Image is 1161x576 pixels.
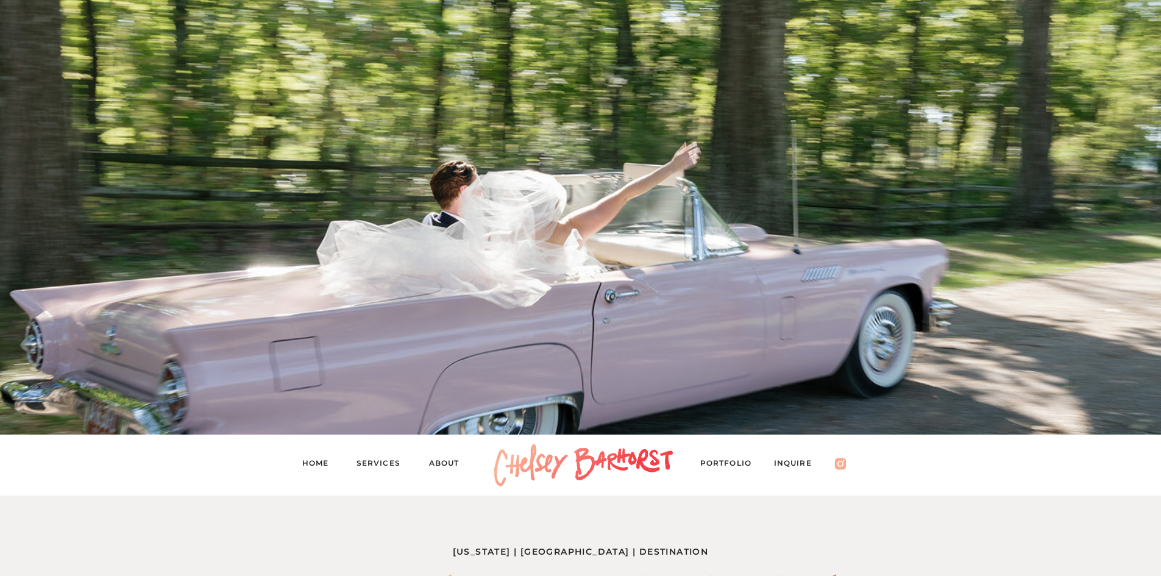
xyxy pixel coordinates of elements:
[302,457,339,474] a: Home
[429,457,471,474] a: About
[357,457,411,474] a: Services
[451,544,711,557] h1: [US_STATE] | [GEOGRAPHIC_DATA] | Destination
[700,457,764,474] a: PORTFOLIO
[774,457,824,474] a: Inquire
